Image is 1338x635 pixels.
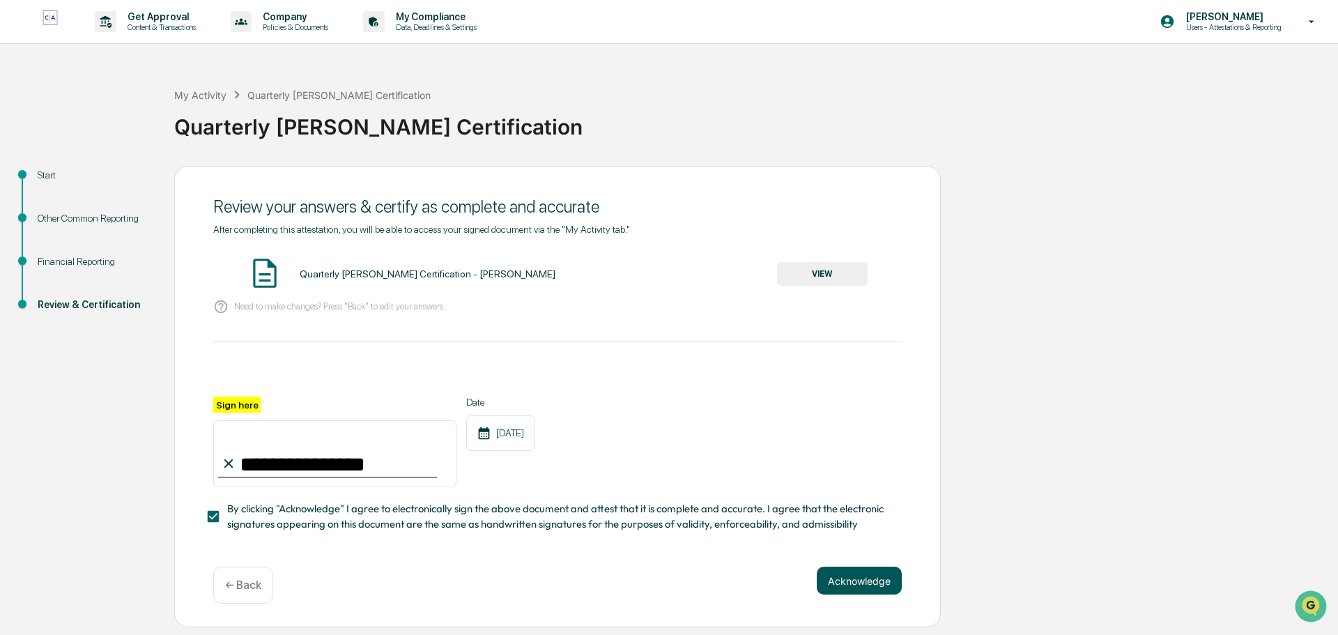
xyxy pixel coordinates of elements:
[14,204,25,215] div: 🔎
[237,111,254,128] button: Start new chat
[466,415,535,451] div: [DATE]
[213,397,261,413] label: Sign here
[225,579,261,592] p: ← Back
[777,262,868,286] button: VIEW
[101,177,112,188] div: 🗄️
[28,176,90,190] span: Preclearance
[247,89,431,101] div: Quarterly [PERSON_NAME] Certification
[252,11,335,22] p: Company
[33,10,67,33] img: logo
[14,29,254,52] p: How can we help?
[47,121,176,132] div: We're available if you need us!
[47,107,229,121] div: Start new chat
[1175,22,1289,32] p: Users - Attestations & Reporting
[227,501,891,533] span: By clicking "Acknowledge" I agree to electronically sign the above document and attest that it is...
[95,170,178,195] a: 🗄️Attestations
[139,236,169,247] span: Pylon
[466,397,535,408] label: Date
[385,22,484,32] p: Data, Deadlines & Settings
[234,301,443,312] p: Need to make changes? Press "Back" to edit your answers
[174,89,226,101] div: My Activity
[213,224,630,235] span: After completing this attestation, you will be able to access your signed document via the "My Ac...
[38,168,152,183] div: Start
[116,22,203,32] p: Content & Transactions
[213,197,902,217] div: Review your answers & certify as complete and accurate
[8,170,95,195] a: 🖐️Preclearance
[14,177,25,188] div: 🖐️
[817,567,902,595] button: Acknowledge
[252,22,335,32] p: Policies & Documents
[174,103,1331,139] div: Quarterly [PERSON_NAME] Certification
[14,107,39,132] img: 1746055101610-c473b297-6a78-478c-a979-82029cc54cd1
[115,176,173,190] span: Attestations
[28,202,88,216] span: Data Lookup
[38,298,152,312] div: Review & Certification
[38,254,152,269] div: Financial Reporting
[1293,589,1331,627] iframe: Open customer support
[1175,11,1289,22] p: [PERSON_NAME]
[300,268,555,280] div: Quarterly [PERSON_NAME] Certification - [PERSON_NAME]
[385,11,484,22] p: My Compliance
[8,197,93,222] a: 🔎Data Lookup
[247,256,282,291] img: Document Icon
[116,11,203,22] p: Get Approval
[98,236,169,247] a: Powered byPylon
[38,211,152,226] div: Other Common Reporting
